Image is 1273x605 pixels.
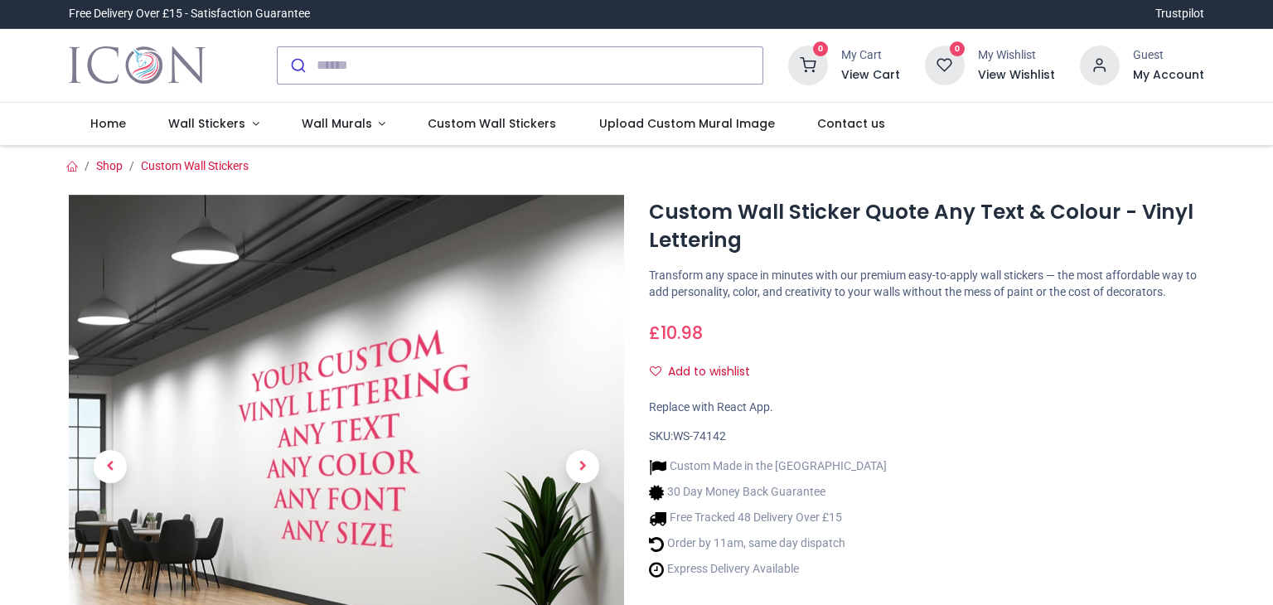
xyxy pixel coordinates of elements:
[649,561,887,578] li: Express Delivery Available
[147,103,280,146] a: Wall Stickers
[649,358,764,386] button: Add to wishlistAdd to wishlist
[788,57,828,70] a: 0
[649,484,887,501] li: 30 Day Money Back Guarantee
[599,115,775,132] span: Upload Custom Mural Image
[841,47,900,64] div: My Cart
[1133,67,1204,84] a: My Account
[649,535,887,553] li: Order by 11am, same day dispatch
[841,67,900,84] a: View Cart
[278,47,317,84] button: Submit
[69,42,206,89] img: Icon Wall Stickers
[649,198,1204,255] h1: Custom Wall Sticker Quote Any Text & Colour - Vinyl Lettering
[978,67,1055,84] a: View Wishlist
[650,365,661,377] i: Add to wishlist
[649,510,887,527] li: Free Tracked 48 Delivery Over £15
[649,321,703,345] span: £
[649,428,1204,445] div: SKU:
[813,41,829,57] sup: 0
[673,429,726,443] span: WS-74142
[141,159,249,172] a: Custom Wall Stickers
[168,115,245,132] span: Wall Stickers
[661,321,703,345] span: 10.98
[649,268,1204,300] p: Transform any space in minutes with our premium easy-to-apply wall stickers — the most affordable...
[1133,47,1204,64] div: Guest
[649,458,887,476] li: Custom Made in the [GEOGRAPHIC_DATA]
[94,450,127,483] span: Previous
[817,115,885,132] span: Contact us
[69,42,206,89] a: Logo of Icon Wall Stickers
[978,47,1055,64] div: My Wishlist
[428,115,556,132] span: Custom Wall Stickers
[69,6,310,22] div: Free Delivery Over £15 - Satisfaction Guarantee
[302,115,372,132] span: Wall Murals
[925,57,965,70] a: 0
[1155,6,1204,22] a: Trustpilot
[280,103,407,146] a: Wall Murals
[90,115,126,132] span: Home
[950,41,966,57] sup: 0
[649,399,1204,416] div: Replace with React App.
[96,159,123,172] a: Shop
[566,450,599,483] span: Next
